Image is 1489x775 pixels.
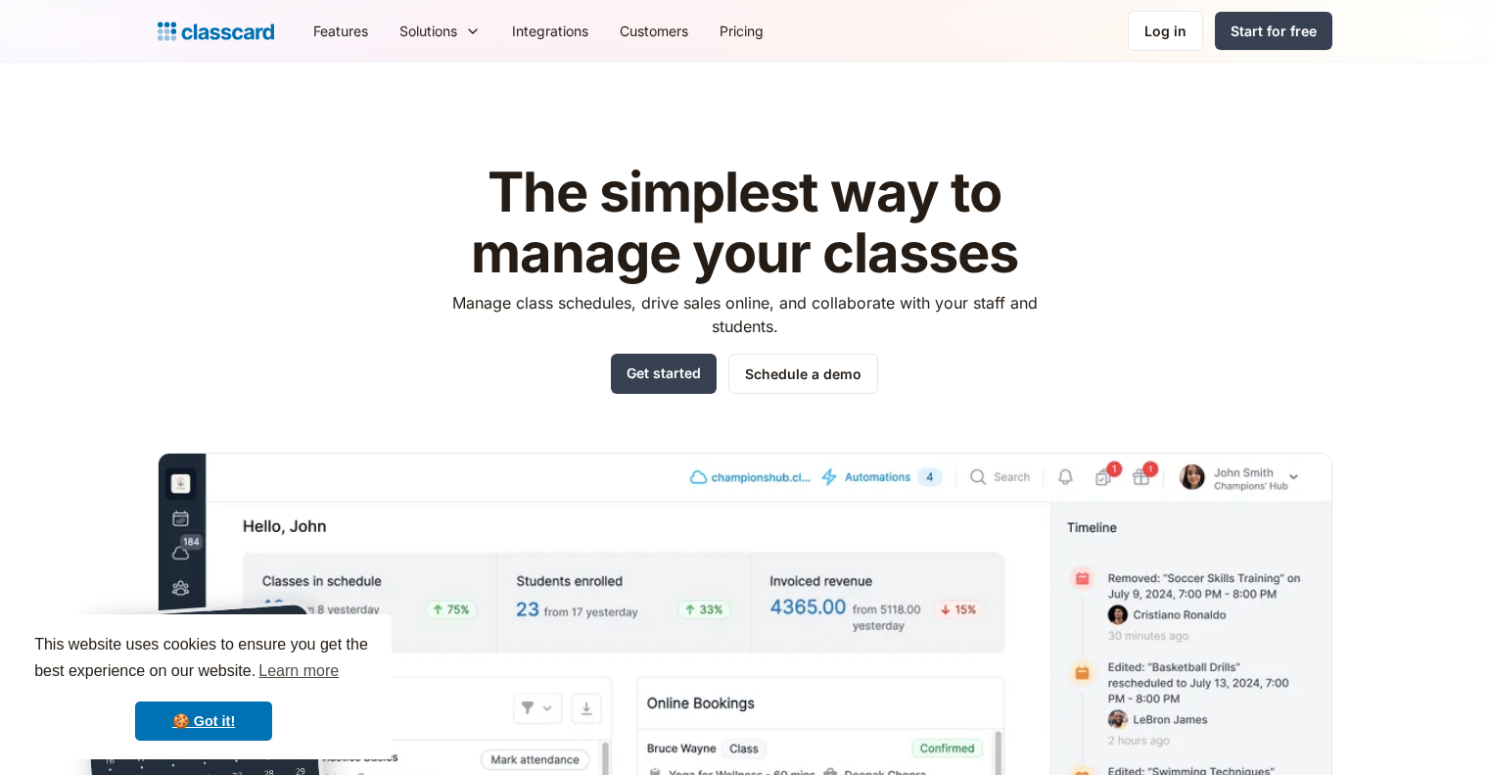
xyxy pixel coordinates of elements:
[434,291,1055,338] p: Manage class schedules, drive sales online, and collaborate with your staff and students.
[611,354,717,394] a: Get started
[1215,12,1332,50] a: Start for free
[496,9,604,53] a: Integrations
[434,163,1055,283] h1: The simplest way to manage your classes
[1144,21,1187,41] div: Log in
[604,9,704,53] a: Customers
[158,18,274,45] a: home
[384,9,496,53] div: Solutions
[34,633,373,686] span: This website uses cookies to ensure you get the best experience on our website.
[135,702,272,741] a: dismiss cookie message
[728,354,878,394] a: Schedule a demo
[1128,11,1203,51] a: Log in
[256,656,342,686] a: learn more about cookies
[16,614,392,759] div: cookieconsent
[1231,21,1317,41] div: Start for free
[704,9,779,53] a: Pricing
[298,9,384,53] a: Features
[399,21,457,41] div: Solutions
